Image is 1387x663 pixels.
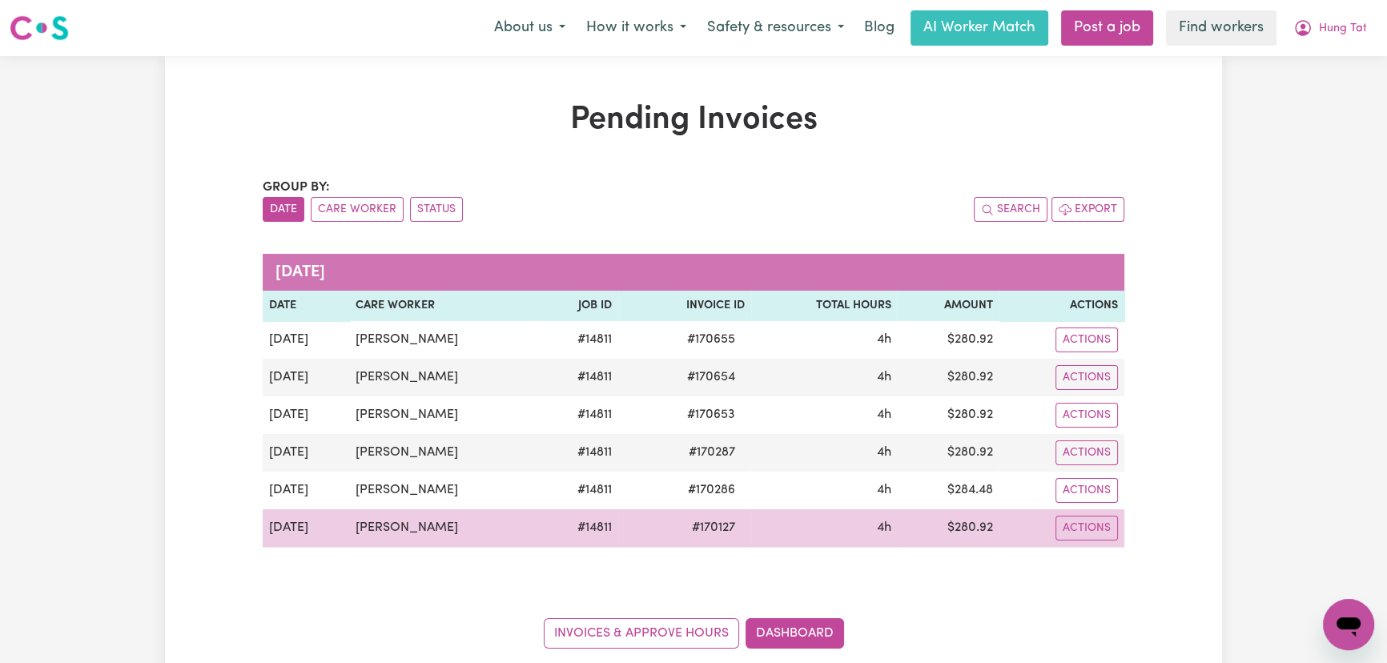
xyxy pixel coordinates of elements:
td: [PERSON_NAME] [349,321,541,359]
th: Job ID [541,291,619,321]
td: # 14811 [541,396,619,434]
button: Safety & resources [697,11,854,45]
td: [PERSON_NAME] [349,472,541,509]
td: [PERSON_NAME] [349,509,541,548]
td: $ 280.92 [897,434,999,472]
td: $ 280.92 [897,509,999,548]
td: [DATE] [263,509,349,548]
td: [DATE] [263,472,349,509]
button: Actions [1055,365,1118,390]
td: $ 284.48 [897,472,999,509]
h1: Pending Invoices [263,101,1124,139]
button: Actions [1055,516,1118,540]
a: Blog [854,10,904,46]
td: # 14811 [541,434,619,472]
a: AI Worker Match [911,10,1048,46]
a: Careseekers logo [10,10,69,46]
span: Group by: [263,181,330,194]
td: [PERSON_NAME] [349,434,541,472]
td: [DATE] [263,359,349,396]
td: # 14811 [541,359,619,396]
span: # 170653 [677,405,745,424]
span: 4 hours [876,521,890,534]
span: 4 hours [876,408,890,421]
td: [PERSON_NAME] [349,396,541,434]
span: # 170287 [679,443,745,462]
th: Invoice ID [618,291,751,321]
td: # 14811 [541,321,619,359]
button: How it works [576,11,697,45]
button: sort invoices by date [263,197,304,222]
span: # 170127 [682,518,745,537]
span: 4 hours [876,333,890,346]
a: Invoices & Approve Hours [544,618,739,649]
td: # 14811 [541,472,619,509]
td: [DATE] [263,396,349,434]
td: $ 280.92 [897,359,999,396]
span: # 170655 [677,330,745,349]
td: [PERSON_NAME] [349,359,541,396]
iframe: Button to launch messaging window [1323,599,1374,650]
img: Careseekers logo [10,14,69,42]
th: Amount [897,291,999,321]
span: # 170286 [678,480,745,500]
span: 4 hours [876,484,890,496]
caption: [DATE] [263,254,1124,291]
button: Actions [1055,440,1118,465]
button: sort invoices by paid status [410,197,463,222]
span: Hung Tat [1319,20,1367,38]
th: Total Hours [751,291,897,321]
span: 4 hours [876,446,890,459]
button: sort invoices by care worker [311,197,404,222]
a: Find workers [1166,10,1276,46]
a: Post a job [1061,10,1153,46]
button: Search [974,197,1047,222]
button: Actions [1055,327,1118,352]
th: Actions [999,291,1124,321]
button: Actions [1055,478,1118,503]
span: # 170654 [677,368,745,387]
button: About us [484,11,576,45]
button: Actions [1055,403,1118,428]
button: My Account [1283,11,1377,45]
td: $ 280.92 [897,396,999,434]
td: [DATE] [263,434,349,472]
th: Care Worker [349,291,541,321]
th: Date [263,291,349,321]
td: $ 280.92 [897,321,999,359]
a: Dashboard [746,618,844,649]
button: Export [1051,197,1124,222]
td: # 14811 [541,509,619,548]
td: [DATE] [263,321,349,359]
span: 4 hours [876,371,890,384]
